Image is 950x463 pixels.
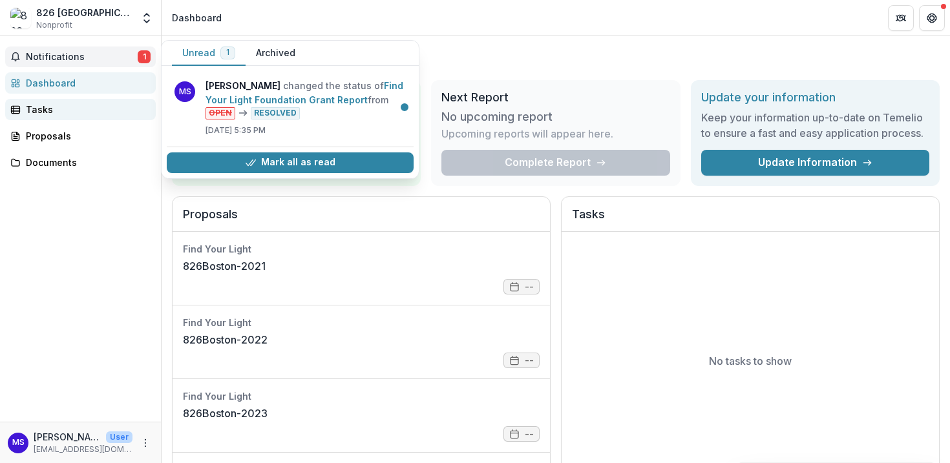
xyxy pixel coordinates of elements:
[106,431,132,443] p: User
[246,41,306,66] button: Archived
[5,125,156,147] a: Proposals
[206,80,403,105] a: Find Your Light Foundation Grant Report
[167,8,227,27] nav: breadcrumb
[10,8,31,28] img: 826 Boston
[5,152,156,173] a: Documents
[172,41,246,66] button: Unread
[172,46,940,70] h1: Dashboard
[138,435,153,451] button: More
[5,99,156,120] a: Tasks
[34,430,101,444] p: [PERSON_NAME]
[26,76,145,90] div: Dashboard
[701,110,929,141] h3: Keep your information up-to-date on Temelio to ensure a fast and easy application process.
[138,50,151,63] span: 1
[183,207,540,232] h2: Proposals
[183,258,266,274] a: 826Boston-2021
[701,150,929,176] a: Update Information
[572,207,929,232] h2: Tasks
[36,19,72,31] span: Nonprofit
[206,79,406,119] p: changed the status of from
[36,6,132,19] div: 826 [GEOGRAPHIC_DATA]
[888,5,914,31] button: Partners
[172,11,222,25] div: Dashboard
[5,72,156,94] a: Dashboard
[34,444,132,455] p: [EMAIL_ADDRESS][DOMAIN_NAME]
[183,332,268,347] a: 826Boston-2022
[441,126,613,141] p: Upcoming reports will appear here.
[441,90,670,105] h2: Next Report
[183,406,268,421] a: 826Boston-2023
[167,152,414,173] button: Mark all as read
[701,90,929,105] h2: Update your information
[26,103,145,116] div: Tasks
[26,129,145,143] div: Proposals
[441,110,553,124] h3: No upcoming report
[12,438,25,447] div: Maya Stroshane
[26,156,145,169] div: Documents
[709,353,792,369] p: No tasks to show
[5,46,156,67] button: Notifications1
[138,5,156,31] button: Open entity switcher
[26,52,138,63] span: Notifications
[919,5,945,31] button: Get Help
[226,48,229,57] span: 1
